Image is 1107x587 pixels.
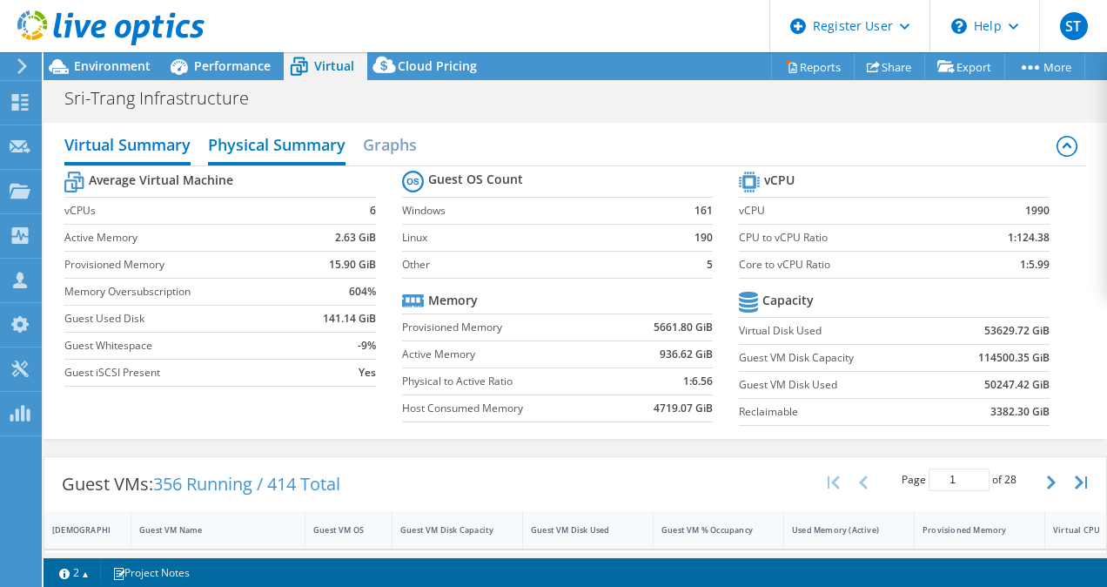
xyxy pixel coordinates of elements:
[683,373,713,390] b: 1:6.56
[764,172,795,189] b: vCPU
[398,57,477,74] span: Cloud Pricing
[1008,229,1050,246] b: 1:124.38
[402,256,672,273] label: Other
[428,292,478,309] b: Memory
[739,322,936,340] label: Virtual Disk Used
[1060,12,1088,40] span: ST
[74,57,151,74] span: Environment
[428,171,523,188] b: Guest OS Count
[739,256,958,273] label: Core to vCPU Ratio
[57,89,276,108] h1: Sri-Trang Infrastructure
[194,57,271,74] span: Performance
[739,349,936,367] label: Guest VM Disk Capacity
[1004,472,1016,487] span: 28
[694,202,713,219] b: 161
[978,349,1050,367] b: 114500.35 GiB
[854,53,925,80] a: Share
[52,524,102,536] div: [DEMOGRAPHIC_DATA]
[694,229,713,246] b: 190
[64,337,301,354] label: Guest Whitespace
[924,53,1005,80] a: Export
[902,469,1016,491] span: Page of
[323,310,376,327] b: 141.14 GiB
[64,283,301,300] label: Memory Oversubscription
[929,469,990,491] input: jump to page
[358,337,376,354] b: -9%
[1053,524,1103,536] div: Virtual CPU
[64,310,301,327] label: Guest Used Disk
[762,292,814,309] b: Capacity
[329,256,376,273] b: 15.90 GiB
[792,524,885,536] div: Used Memory (Active)
[402,202,672,219] label: Windows
[64,127,191,165] h2: Virtual Summary
[139,524,276,536] div: Guest VM Name
[64,229,301,246] label: Active Memory
[400,524,493,536] div: Guest VM Disk Capacity
[64,256,301,273] label: Provisioned Memory
[984,322,1050,340] b: 53629.72 GiB
[739,229,958,246] label: CPU to vCPU Ratio
[739,376,936,394] label: Guest VM Disk Used
[654,400,713,417] b: 4719.07 GiB
[660,346,713,363] b: 936.62 GiB
[707,256,713,273] b: 5
[402,400,615,417] label: Host Consumed Memory
[654,319,713,336] b: 5661.80 GiB
[363,127,417,162] h2: Graphs
[1004,53,1085,80] a: More
[739,202,958,219] label: vCPU
[100,562,202,584] a: Project Notes
[661,524,755,536] div: Guest VM % Occupancy
[402,346,615,363] label: Active Memory
[402,373,615,390] label: Physical to Active Ratio
[402,319,615,336] label: Provisioned Memory
[922,524,1016,536] div: Provisioned Memory
[314,57,354,74] span: Virtual
[359,364,376,381] b: Yes
[313,524,363,536] div: Guest VM OS
[1020,256,1050,273] b: 1:5.99
[771,53,855,80] a: Reports
[1025,202,1050,219] b: 1990
[153,472,340,496] span: 356 Running / 414 Total
[47,562,101,584] a: 2
[951,18,967,34] svg: \n
[349,283,376,300] b: 604%
[739,403,936,421] label: Reclaimable
[44,457,358,511] div: Guest VMs:
[335,229,376,246] b: 2.63 GiB
[208,127,346,165] h2: Physical Summary
[64,364,301,381] label: Guest iSCSI Present
[990,403,1050,421] b: 3382.30 GiB
[531,524,624,536] div: Guest VM Disk Used
[64,202,301,219] label: vCPUs
[402,229,672,246] label: Linux
[984,376,1050,394] b: 50247.42 GiB
[370,202,376,219] b: 6
[89,172,233,189] b: Average Virtual Machine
